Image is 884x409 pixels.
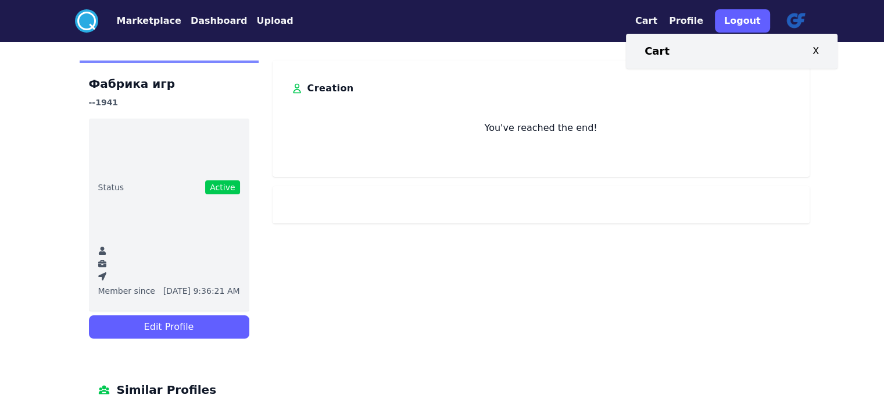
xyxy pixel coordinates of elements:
[782,7,810,35] img: profile
[715,5,770,37] a: Logout
[89,74,249,93] h1: Фабрика игр
[117,380,217,399] span: Similar Profiles
[256,14,293,28] button: Upload
[247,14,293,28] a: Upload
[98,14,181,28] a: Marketplace
[205,180,239,194] span: Active
[117,14,181,28] button: Marketplace
[181,14,248,28] a: Dashboard
[645,43,670,59] h3: Cart
[635,14,657,28] button: Cart
[669,14,703,28] button: Profile
[98,182,124,193] span: Status
[715,9,770,33] button: Logout
[89,95,249,109] h3: --1941
[307,79,354,98] h3: Creation
[89,315,249,339] button: Edit Profile
[813,44,819,58] div: X
[291,121,791,135] p: You've reached the end!
[98,285,155,297] span: Member since
[163,285,240,297] span: [DATE] 9:36:21 AM
[191,14,248,28] button: Dashboard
